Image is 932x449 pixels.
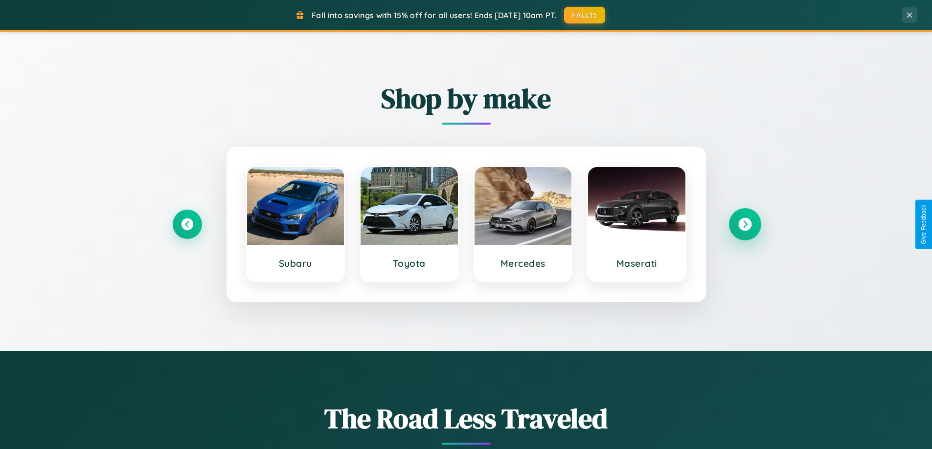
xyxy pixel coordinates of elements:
[173,400,760,437] h1: The Road Less Traveled
[257,257,335,269] h3: Subaru
[173,80,760,117] h2: Shop by make
[484,257,562,269] h3: Mercedes
[920,205,927,244] div: Give Feedback
[564,7,605,23] button: FALL15
[370,257,448,269] h3: Toyota
[598,257,676,269] h3: Maserati
[312,10,557,20] span: Fall into savings with 15% off for all users! Ends [DATE] 10am PT.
